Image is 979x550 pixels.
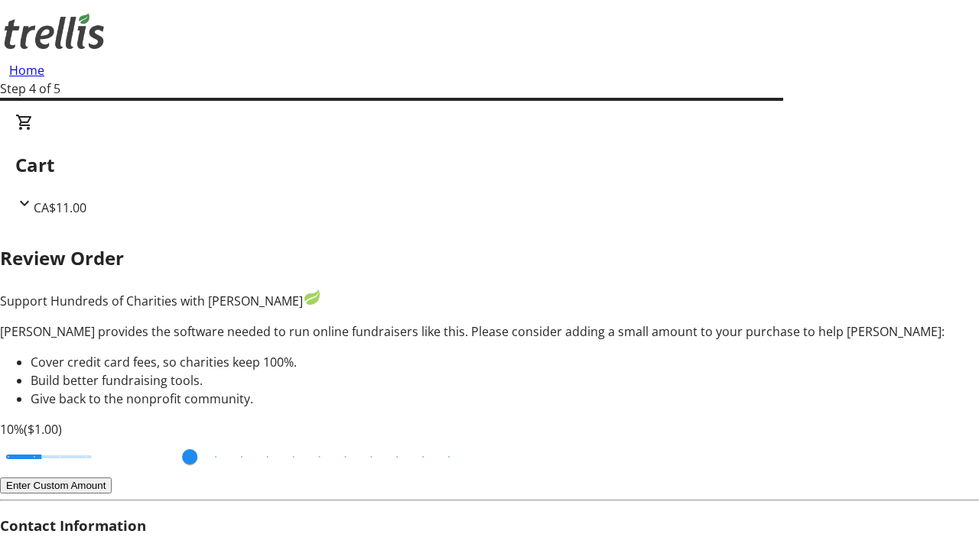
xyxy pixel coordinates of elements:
li: Cover credit card fees, so charities keep 100%. [31,353,979,371]
li: Give back to the nonprofit community. [31,390,979,408]
div: CartCA$11.00 [15,113,964,217]
span: CA$11.00 [34,199,86,216]
h2: Cart [15,151,964,179]
li: Build better fundraising tools. [31,371,979,390]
